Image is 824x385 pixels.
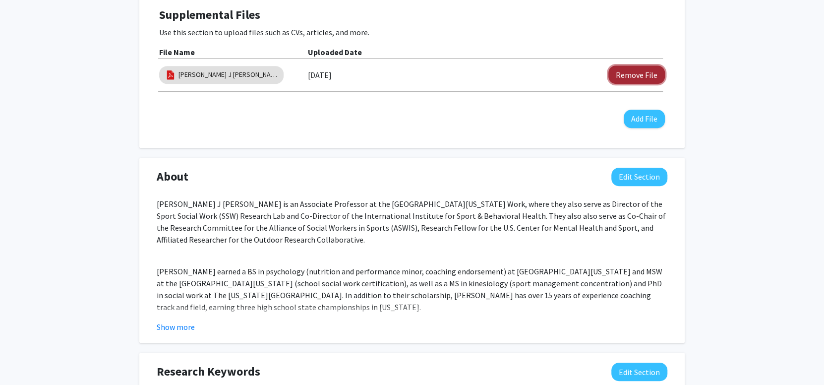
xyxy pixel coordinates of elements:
[157,363,260,381] span: Research Keywords
[308,47,362,57] b: Uploaded Date
[157,321,195,333] button: Show more
[159,26,665,38] p: Use this section to upload files such as CVs, articles, and more.
[159,47,195,57] b: File Name
[624,110,665,128] button: Add File
[157,265,667,313] p: [PERSON_NAME] earned a BS in psychology (nutrition and performance minor, coaching endorsement) a...
[308,66,332,83] label: [DATE]
[157,198,667,246] p: [PERSON_NAME] J [PERSON_NAME] is an Associate Professor at the [GEOGRAPHIC_DATA][US_STATE] Work, ...
[178,69,278,80] a: [PERSON_NAME] J [PERSON_NAME] - CV
[611,363,667,381] button: Edit Research Keywords
[159,8,665,22] h4: Supplemental Files
[608,65,665,84] button: Remove Tarkington J Newman - CV File
[7,340,42,378] iframe: Chat
[611,168,667,186] button: Edit About
[165,69,176,80] img: pdf_icon.png
[157,168,188,186] span: About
